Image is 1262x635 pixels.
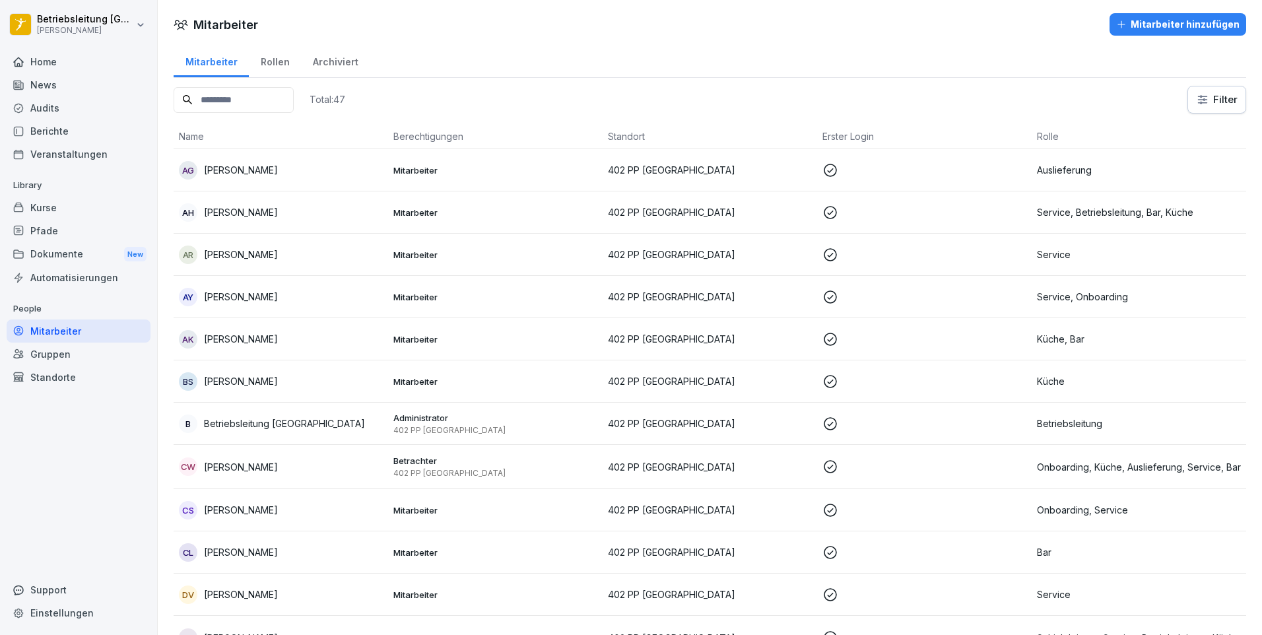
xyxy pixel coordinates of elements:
[608,332,812,346] p: 402 PP [GEOGRAPHIC_DATA]
[1196,93,1238,106] div: Filter
[179,288,197,306] div: AY
[1110,13,1246,36] button: Mitarbeiter hinzufügen
[204,503,278,517] p: [PERSON_NAME]
[1032,124,1246,149] th: Rolle
[7,242,150,267] div: Dokumente
[124,247,147,262] div: New
[7,73,150,96] a: News
[204,248,278,261] p: [PERSON_NAME]
[204,290,278,304] p: [PERSON_NAME]
[204,374,278,388] p: [PERSON_NAME]
[1037,332,1241,346] p: Küche, Bar
[301,44,370,77] a: Archiviert
[608,163,812,177] p: 402 PP [GEOGRAPHIC_DATA]
[179,501,197,519] div: CS
[204,460,278,474] p: [PERSON_NAME]
[608,205,812,219] p: 402 PP [GEOGRAPHIC_DATA]
[7,242,150,267] a: DokumenteNew
[1037,374,1241,388] p: Küche
[393,468,597,479] p: 402 PP [GEOGRAPHIC_DATA]
[7,143,150,166] a: Veranstaltungen
[388,124,603,149] th: Berechtigungen
[310,93,345,106] p: Total: 47
[179,585,197,604] div: DV
[174,44,249,77] a: Mitarbeiter
[608,545,812,559] p: 402 PP [GEOGRAPHIC_DATA]
[608,417,812,430] p: 402 PP [GEOGRAPHIC_DATA]
[1037,460,1241,474] p: Onboarding, Küche, Auslieferung, Service, Bar
[1037,163,1241,177] p: Auslieferung
[7,298,150,319] p: People
[179,330,197,349] div: AK
[1037,248,1241,261] p: Service
[393,425,597,436] p: 402 PP [GEOGRAPHIC_DATA]
[7,119,150,143] a: Berichte
[7,175,150,196] p: Library
[1116,17,1240,32] div: Mitarbeiter hinzufügen
[179,203,197,222] div: AH
[179,372,197,391] div: BS
[1037,545,1241,559] p: Bar
[7,366,150,389] a: Standorte
[393,291,597,303] p: Mitarbeiter
[608,374,812,388] p: 402 PP [GEOGRAPHIC_DATA]
[7,196,150,219] a: Kurse
[37,14,133,25] p: Betriebsleitung [GEOGRAPHIC_DATA]
[174,124,388,149] th: Name
[179,246,197,264] div: AR
[393,333,597,345] p: Mitarbeiter
[1188,86,1245,113] button: Filter
[7,50,150,73] a: Home
[817,124,1032,149] th: Erster Login
[193,16,258,34] h1: Mitarbeiter
[393,249,597,261] p: Mitarbeiter
[204,587,278,601] p: [PERSON_NAME]
[204,205,278,219] p: [PERSON_NAME]
[7,601,150,624] a: Einstellungen
[608,460,812,474] p: 402 PP [GEOGRAPHIC_DATA]
[608,587,812,601] p: 402 PP [GEOGRAPHIC_DATA]
[608,290,812,304] p: 402 PP [GEOGRAPHIC_DATA]
[1037,587,1241,601] p: Service
[603,124,817,149] th: Standort
[179,543,197,562] div: CL
[7,578,150,601] div: Support
[7,219,150,242] a: Pfade
[7,266,150,289] a: Automatisierungen
[204,545,278,559] p: [PERSON_NAME]
[7,319,150,343] a: Mitarbeiter
[393,504,597,516] p: Mitarbeiter
[393,412,597,424] p: Administrator
[249,44,301,77] a: Rollen
[1037,417,1241,430] p: Betriebsleitung
[1037,503,1241,517] p: Onboarding, Service
[393,589,597,601] p: Mitarbeiter
[393,207,597,218] p: Mitarbeiter
[204,163,278,177] p: [PERSON_NAME]
[204,332,278,346] p: [PERSON_NAME]
[7,343,150,366] a: Gruppen
[204,417,365,430] p: Betriebsleitung [GEOGRAPHIC_DATA]
[179,415,197,433] div: B
[393,376,597,387] p: Mitarbeiter
[393,547,597,558] p: Mitarbeiter
[7,96,150,119] a: Audits
[179,457,197,476] div: CW
[37,26,133,35] p: [PERSON_NAME]
[1037,205,1241,219] p: Service, Betriebsleitung, Bar, Küche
